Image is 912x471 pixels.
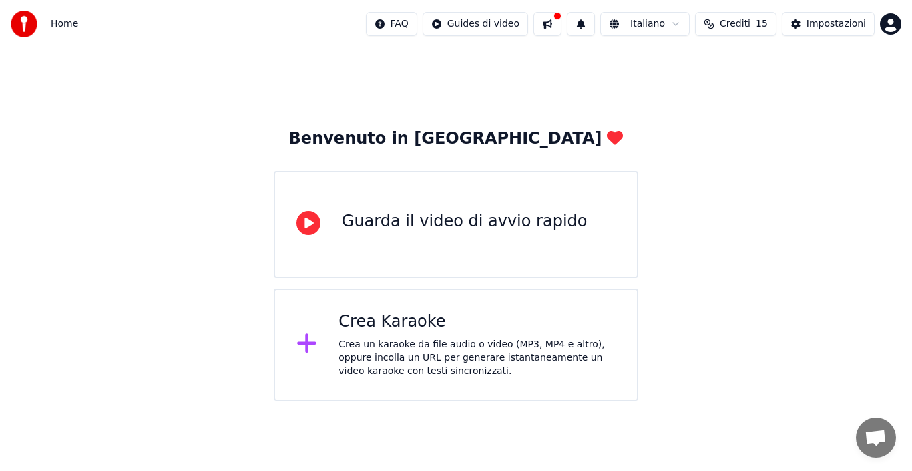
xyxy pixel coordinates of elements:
[11,11,37,37] img: youka
[51,17,78,31] nav: breadcrumb
[51,17,78,31] span: Home
[756,17,768,31] span: 15
[338,311,616,333] div: Crea Karaoke
[807,17,866,31] div: Impostazioni
[338,338,616,378] div: Crea un karaoke da file audio o video (MP3, MP4 e altro), oppure incolla un URL per generare ista...
[342,211,588,232] div: Guarda il video di avvio rapido
[856,418,896,458] div: Aprire la chat
[366,12,417,36] button: FAQ
[695,12,776,36] button: Crediti15
[289,128,624,150] div: Benvenuto in [GEOGRAPHIC_DATA]
[423,12,528,36] button: Guides di video
[782,12,875,36] button: Impostazioni
[720,17,750,31] span: Crediti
